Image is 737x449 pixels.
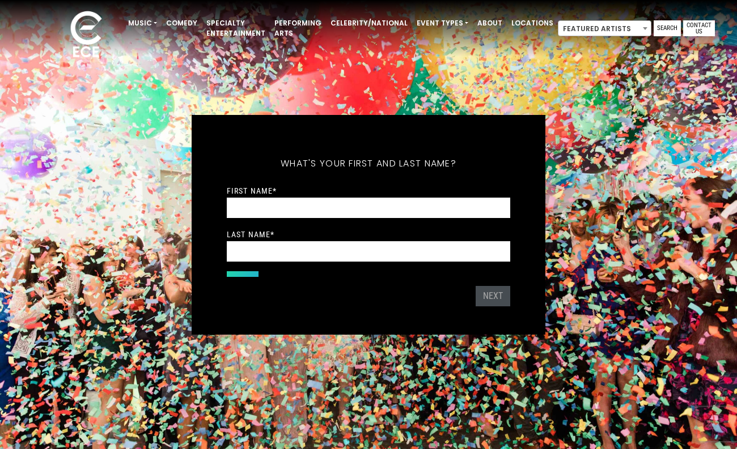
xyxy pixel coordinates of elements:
a: Comedy [162,14,202,33]
a: Performing Arts [270,14,326,43]
a: About [473,14,507,33]
h5: What's your first and last name? [227,143,510,184]
img: ece_new_logo_whitev2-1.png [58,8,115,63]
a: Event Types [412,14,473,33]
span: Featured Artists [558,20,651,36]
span: Featured Artists [558,21,651,37]
a: Locations [507,14,558,33]
a: Specialty Entertainment [202,14,270,43]
a: Search [654,20,681,36]
a: Celebrity/National [326,14,412,33]
label: Last Name [227,229,274,240]
a: Contact Us [683,20,715,36]
a: Music [124,14,162,33]
label: First Name [227,186,277,196]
